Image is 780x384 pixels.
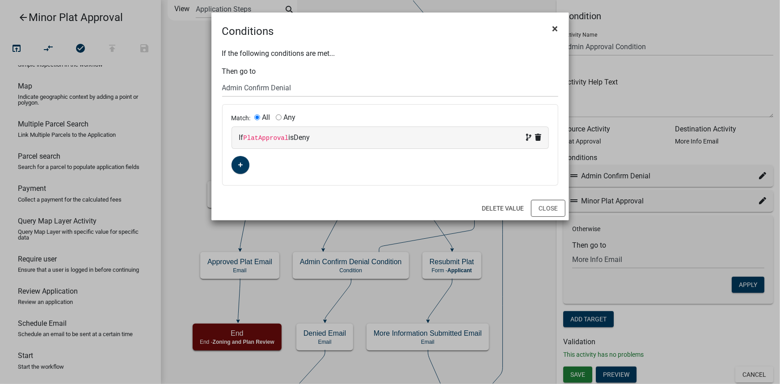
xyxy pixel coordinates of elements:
span: Match: [232,114,254,122]
h4: Conditions [222,23,274,39]
label: Then go to [222,68,256,75]
button: Close [545,16,565,41]
span: × [552,22,558,35]
span: Deny [294,133,310,142]
code: PlatApproval [244,135,289,142]
button: Delete Value [475,200,531,216]
p: If the following conditions are met... [222,48,558,59]
div: If is [239,132,541,143]
label: Any [284,114,296,121]
label: All [262,114,270,121]
button: Close [531,200,565,217]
